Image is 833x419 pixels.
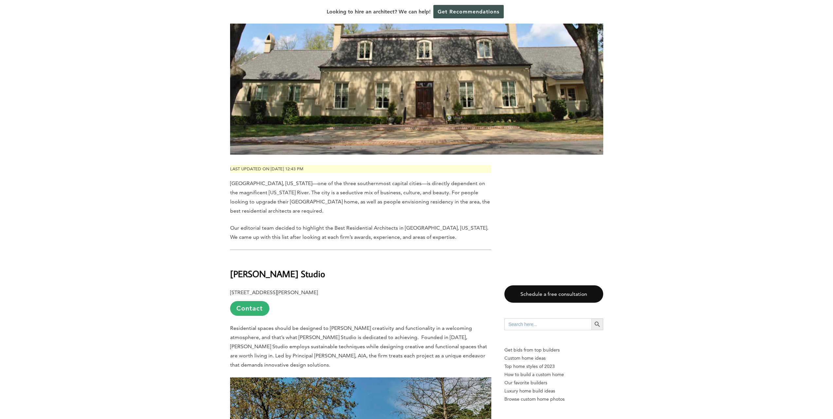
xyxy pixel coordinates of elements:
[230,165,491,173] p: Last updated on [DATE] 12:43 pm
[504,346,603,354] p: Get bids from top builders
[230,268,325,279] b: [PERSON_NAME] Studio
[504,318,591,330] input: Search here...
[504,285,603,303] a: Schedule a free consultation
[230,180,490,214] span: [GEOGRAPHIC_DATA], [US_STATE]—one of the three southernmost capital cities—is directly dependent ...
[230,301,269,316] a: Contact
[230,225,488,240] span: Our editorial team decided to highlight the Best Residential Architects in [GEOGRAPHIC_DATA], [US...
[504,387,603,395] a: Luxury home build ideas
[504,395,603,403] a: Browse custom home photos
[504,354,603,362] a: Custom home ideas
[504,371,603,379] a: How to build a custom home
[433,5,504,18] a: Get Recommendations
[504,362,603,371] a: Top home styles of 2023
[230,289,318,295] b: [STREET_ADDRESS][PERSON_NAME]
[594,321,601,328] svg: Search
[504,379,603,387] a: Our favorite builders
[230,325,487,368] span: Residential spaces should be designed to [PERSON_NAME] creativity and functionality in a welcomin...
